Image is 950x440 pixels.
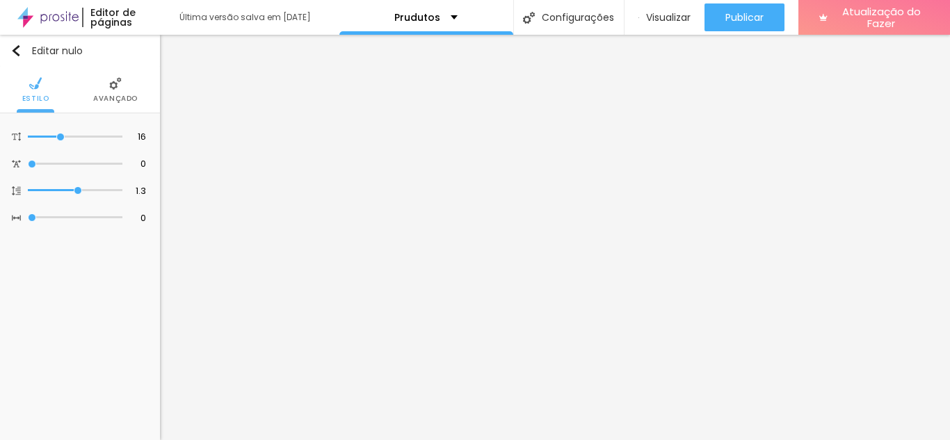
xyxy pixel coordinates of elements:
[32,44,83,58] font: Editar nulo
[12,159,21,168] img: Ícone
[625,3,705,31] button: Visualizar
[90,6,136,29] font: Editor de páginas
[523,12,535,24] img: Ícone
[705,3,784,31] button: Publicar
[12,132,21,141] img: Ícone
[160,35,950,440] iframe: Editor
[109,77,122,90] img: Ícone
[12,186,21,195] img: Ícone
[842,4,921,31] font: Atualização do Fazer
[725,10,764,24] font: Publicar
[638,12,639,24] img: view-1.svg
[93,93,138,104] font: Avançado
[394,10,440,24] font: Prudutos
[179,11,311,23] font: Última versão salva em [DATE]
[542,10,614,24] font: Configurações
[29,77,42,90] img: Ícone
[10,45,22,56] img: Ícone
[22,93,49,104] font: Estilo
[12,213,21,222] img: Ícone
[646,10,691,24] font: Visualizar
